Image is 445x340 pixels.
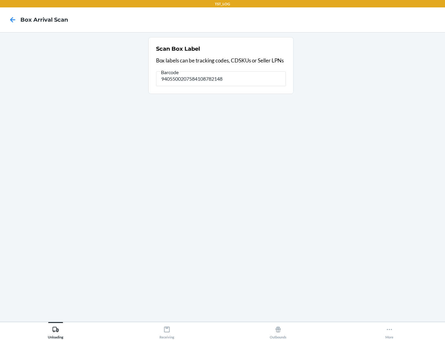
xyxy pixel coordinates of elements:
[111,322,222,339] button: Receiving
[156,57,286,65] p: Box labels can be tracking codes, CDSKUs or Seller LPNs
[156,71,286,86] input: Barcode
[48,324,63,339] div: Unloading
[159,324,174,339] div: Receiving
[385,324,393,339] div: More
[270,324,286,339] div: Outbounds
[20,16,68,24] h4: Box Arrival Scan
[156,45,200,53] h2: Scan Box Label
[222,322,334,339] button: Outbounds
[334,322,445,339] button: More
[215,1,230,7] p: TST_LOG
[160,69,180,75] span: Barcode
